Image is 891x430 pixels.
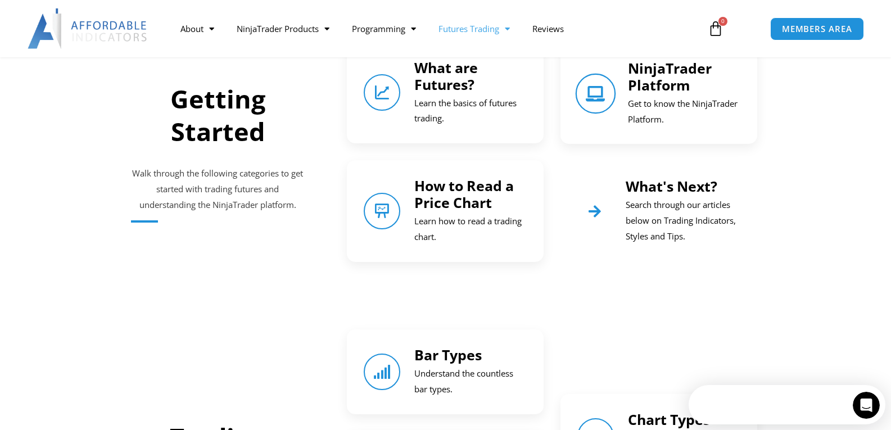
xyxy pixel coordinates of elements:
img: LogoAI | Affordable Indicators – NinjaTrader [28,8,148,49]
p: Learn how to read a trading chart. [414,214,527,245]
a: How to Read a Price Chart [364,193,400,229]
a: About [169,16,225,42]
a: NinjaTrader Products [225,16,341,42]
a: Bar Types [364,354,400,390]
a: Programming [341,16,427,42]
a: How to Read a Price Chart [414,176,514,212]
p: Learn the basics of futures trading. [414,96,527,127]
a: 0 [691,12,740,45]
a: Futures Trading [427,16,521,42]
a: Bar Types [414,345,482,364]
span: 0 [718,17,727,26]
a: What's Next? [626,176,717,196]
a: NinjaTrader Platform [628,58,712,94]
a: What are Futures? [364,74,400,111]
iframe: Intercom live chat [853,392,880,419]
p: Walk through the following categories to get started with trading futures and understanding the N... [131,166,305,213]
a: MEMBERS AREA [770,17,864,40]
nav: Menu [169,16,695,42]
a: What's Next? [577,194,612,228]
p: Get to know the NinjaTrader Platform. [628,96,740,128]
a: What are Futures? [414,58,478,94]
p: Understand the countless bar types. [414,366,527,397]
iframe: Intercom live chat discovery launcher [689,385,885,424]
span: MEMBERS AREA [782,25,852,33]
a: Reviews [521,16,575,42]
h2: Getting Started [131,83,305,148]
p: Search through our articles below on Trading Indicators, Styles and Tips. [626,197,740,245]
a: NinjaTrader Platform [576,73,616,114]
a: Chart Types [628,410,710,429]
